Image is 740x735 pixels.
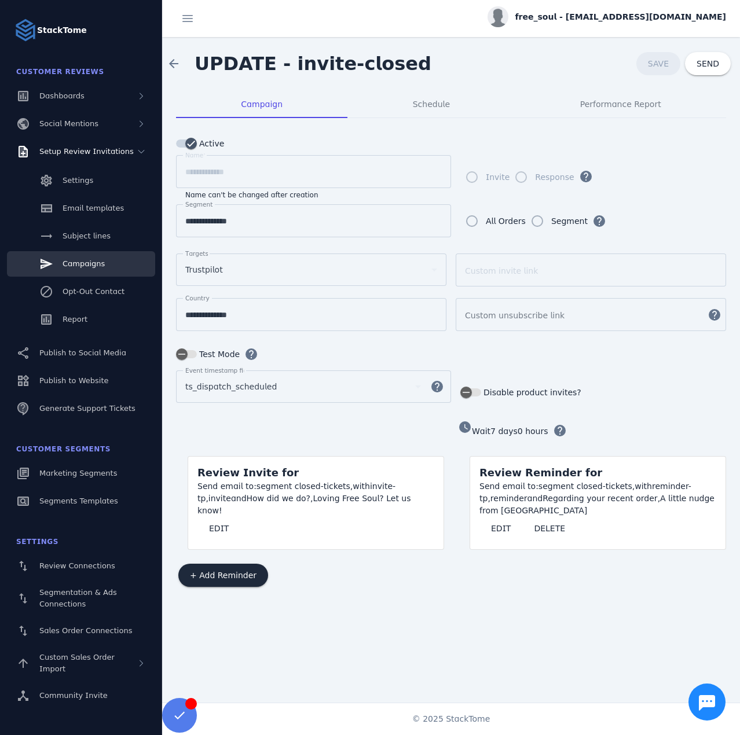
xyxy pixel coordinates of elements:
span: Dashboards [39,91,85,100]
span: Sales Order Connections [39,626,132,635]
mat-label: Segment [185,201,213,208]
span: Report [63,315,87,324]
mat-label: Custom invite link [465,266,538,275]
a: Generate Support Tickets [7,396,155,421]
span: EDIT [209,524,229,532]
span: Marketing Segments [39,469,117,477]
button: EDIT [479,517,522,540]
span: Custom Sales Order Import [39,653,115,673]
span: Community Invite [39,691,108,700]
span: with [353,482,370,491]
a: Opt-Out Contact [7,279,155,304]
span: Opt-Out Contact [63,287,124,296]
span: Send email to: [197,482,257,491]
span: + Add Reminder [190,571,257,579]
span: EDIT [491,524,511,532]
span: Customer Segments [16,445,111,453]
label: Segment [549,214,588,228]
a: Segments Templates [7,488,155,514]
span: Setup Review Invitations [39,147,134,156]
span: Publish to Website [39,376,108,385]
span: Review Invite for [197,466,299,479]
input: Country [185,308,437,322]
label: Response [533,170,574,184]
div: All Orders [486,214,526,228]
span: and [527,494,543,503]
span: Settings [63,176,93,185]
span: Campaigns [63,259,105,268]
span: SEND [697,60,719,68]
a: Marketing Segments [7,461,155,486]
span: and [231,494,247,503]
a: Report [7,307,155,332]
a: Campaigns [7,251,155,277]
span: 0 hours [518,427,548,436]
label: Disable product invites? [481,385,581,399]
label: Active [197,137,224,150]
button: free_soul - [EMAIL_ADDRESS][DOMAIN_NAME] [488,6,726,27]
span: ts_dispatch_scheduled [185,380,277,394]
label: Test Mode [197,347,240,361]
span: Review Reminder for [479,466,602,479]
span: Campaign [241,100,283,108]
span: Social Mentions [39,119,98,128]
a: Community Invite [7,683,155,708]
span: Review Connections [39,561,115,570]
mat-label: Custom unsubscribe link [465,311,565,320]
a: Email templates [7,196,155,221]
span: Email templates [63,204,124,212]
button: EDIT [197,517,240,540]
span: © 2025 StackTome [412,713,490,725]
mat-hint: Name can't be changed after creation [185,188,318,200]
span: Wait [472,427,490,436]
button: SEND [685,52,731,75]
span: Segmentation & Ads Connections [39,588,117,608]
input: Segment [185,214,442,228]
a: Review Connections [7,553,155,579]
mat-icon: watch_later [458,420,472,434]
mat-label: Name [185,152,203,159]
span: Subject lines [63,231,111,240]
img: Logo image [14,19,37,42]
span: with [635,482,652,491]
a: Publish to Social Media [7,340,155,366]
span: Trustpilot [185,263,223,277]
mat-label: Event timestamp field [185,367,252,374]
span: Schedule [413,100,450,108]
a: Publish to Website [7,368,155,394]
mat-label: Targets [185,250,208,257]
div: segment closed-tickets, reminder-tp,reminder Regarding your recent order,A little nudge from [GEO... [479,480,716,517]
strong: StackTome [37,24,87,36]
span: Publish to Social Media [39,348,126,357]
a: Sales Order Connections [7,618,155,644]
span: Customer Reviews [16,68,104,76]
span: Segments Templates [39,497,118,505]
label: Invite [483,170,510,184]
mat-icon: help [423,380,451,394]
a: Subject lines [7,223,155,249]
a: Segmentation & Ads Connections [7,581,155,616]
span: free_soul - [EMAIL_ADDRESS][DOMAIN_NAME] [515,11,726,23]
span: Settings [16,538,58,546]
a: Settings [7,168,155,193]
mat-label: Country [185,295,210,302]
span: Performance Report [580,100,661,108]
div: segment closed-tickets, invite-tp,invite How did we do?,Loving Free Soul? Let us know! [197,480,434,517]
span: Generate Support Tickets [39,404,135,413]
button: + Add Reminder [178,564,268,587]
span: UPDATE - invite-closed [195,53,431,75]
img: profile.jpg [488,6,508,27]
span: Send email to: [479,482,538,491]
span: 7 days [490,427,518,436]
button: DELETE [522,517,577,540]
span: DELETE [534,524,565,532]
